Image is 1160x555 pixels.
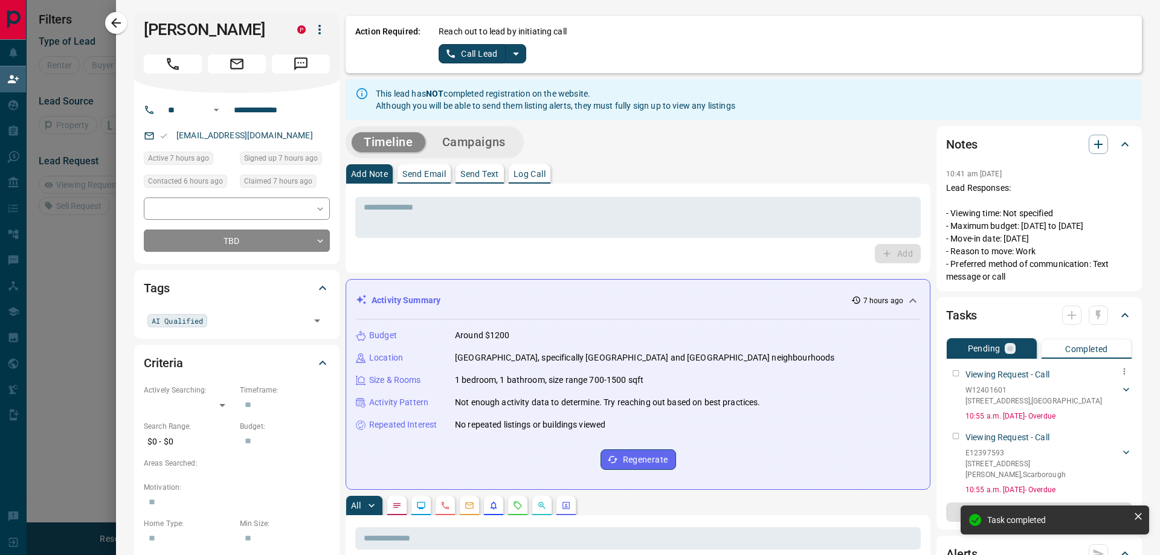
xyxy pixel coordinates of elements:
[965,396,1102,406] p: [STREET_ADDRESS] , [GEOGRAPHIC_DATA]
[601,449,676,470] button: Regenerate
[355,25,420,63] p: Action Required:
[965,382,1132,409] div: W12401601[STREET_ADDRESS],[GEOGRAPHIC_DATA]
[144,152,234,168] div: Sun Sep 14 2025
[465,501,474,510] svg: Emails
[455,329,510,342] p: Around $1200
[402,170,446,178] p: Send Email
[946,135,978,154] h2: Notes
[1065,345,1108,353] p: Completed
[430,132,518,152] button: Campaigns
[965,411,1132,422] p: 10:55 a.m. [DATE] - Overdue
[439,25,567,38] p: Reach out to lead by initiating call
[144,518,234,529] p: Home Type:
[144,353,183,373] h2: Criteria
[144,229,330,252] div: TBD
[439,44,506,63] button: Call Lead
[144,385,234,396] p: Actively Searching:
[144,482,330,493] p: Motivation:
[965,448,1120,458] p: E12397593
[159,132,168,140] svg: Email Valid
[144,348,330,377] div: Criteria
[946,182,1132,283] p: Lead Responses: - Viewing time: Not specified - Maximum budget: [DATE] to [DATE] - Move-in date: ...
[148,175,223,187] span: Contacted 6 hours ago
[392,501,402,510] svg: Notes
[416,501,426,510] svg: Lead Browsing Activity
[240,385,330,396] p: Timeframe:
[240,152,330,168] div: Sun Sep 14 2025
[144,278,169,298] h2: Tags
[514,170,546,178] p: Log Call
[965,385,1102,396] p: W12401601
[240,518,330,529] p: Min Size:
[369,374,421,387] p: Size & Rooms
[369,396,428,409] p: Activity Pattern
[351,501,361,510] p: All
[369,329,397,342] p: Budget
[144,20,279,39] h1: [PERSON_NAME]
[148,152,209,164] span: Active 7 hours ago
[208,54,266,74] span: Email
[240,421,330,432] p: Budget:
[144,274,330,303] div: Tags
[965,368,1049,381] p: Viewing Request - Call
[455,396,761,409] p: Not enough activity data to determine. Try reaching out based on best practices.
[455,351,834,364] p: [GEOGRAPHIC_DATA], specifically [GEOGRAPHIC_DATA] and [GEOGRAPHIC_DATA] neighbourhoods
[439,44,526,63] div: split button
[144,175,234,191] div: Sun Sep 14 2025
[561,501,571,510] svg: Agent Actions
[376,83,735,117] div: This lead has completed registration on the website. Although you will be able to send them listi...
[946,301,1132,330] div: Tasks
[968,344,1000,353] p: Pending
[272,54,330,74] span: Message
[144,458,330,469] p: Areas Searched:
[176,130,313,140] a: [EMAIL_ADDRESS][DOMAIN_NAME]
[369,419,437,431] p: Repeated Interest
[144,432,234,452] p: $0 - $0
[489,501,498,510] svg: Listing Alerts
[351,170,388,178] p: Add Note
[356,289,920,312] div: Activity Summary7 hours ago
[455,374,643,387] p: 1 bedroom, 1 bathroom, size range 700-1500 sqft
[240,175,330,191] div: Sun Sep 14 2025
[460,170,499,178] p: Send Text
[965,431,1049,444] p: Viewing Request - Call
[244,175,312,187] span: Claimed 7 hours ago
[152,315,203,327] span: AI Qualified
[965,445,1132,483] div: E12397593[STREET_ADDRESS][PERSON_NAME],Scarborough
[946,170,1002,178] p: 10:41 am [DATE]
[309,312,326,329] button: Open
[537,501,547,510] svg: Opportunities
[965,458,1120,480] p: [STREET_ADDRESS][PERSON_NAME] , Scarborough
[513,501,523,510] svg: Requests
[144,421,234,432] p: Search Range:
[946,130,1132,159] div: Notes
[209,103,224,117] button: Open
[144,54,202,74] span: Call
[352,132,425,152] button: Timeline
[369,351,403,364] p: Location
[372,294,440,307] p: Activity Summary
[426,89,443,98] strong: NOT
[440,501,450,510] svg: Calls
[987,515,1129,525] div: Task completed
[455,419,605,431] p: No repeated listings or buildings viewed
[965,484,1132,495] p: 10:55 a.m. [DATE] - Overdue
[297,25,306,34] div: property.ca
[946,306,977,325] h2: Tasks
[244,152,318,164] span: Signed up 7 hours ago
[863,295,903,306] p: 7 hours ago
